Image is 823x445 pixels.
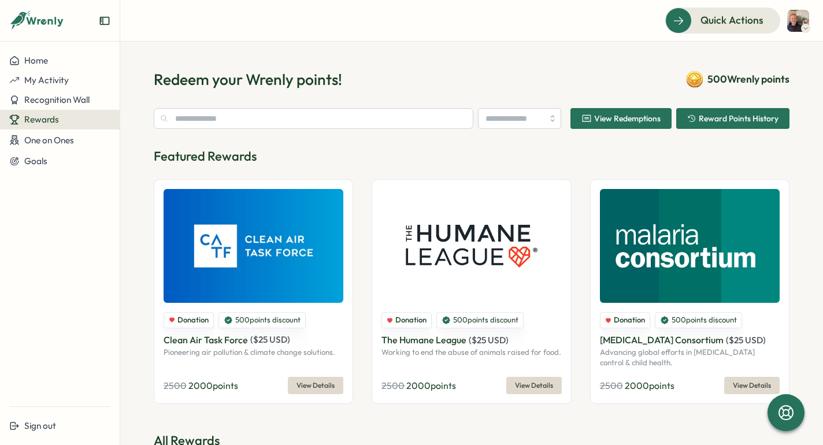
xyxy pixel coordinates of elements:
button: Quick Actions [665,8,780,33]
span: 2000 points [406,380,456,391]
div: 500 points discount [218,312,306,328]
div: 500 points discount [655,312,742,328]
span: 2000 points [625,380,674,391]
span: ( $ 25 USD ) [250,334,290,345]
img: The Humane League [381,189,561,303]
button: Expand sidebar [99,15,110,27]
span: Reward Points History [699,114,778,123]
button: View Details [506,377,562,394]
p: Working to end the abuse of animals raised for food. [381,347,561,358]
img: Malaria Consortium [600,189,780,303]
span: 2500 [381,380,405,391]
img: Clean Air Task Force [164,189,343,303]
p: The Humane League [381,333,466,347]
span: My Activity [24,75,69,86]
span: Donation [614,315,645,325]
p: Featured Rewards [154,147,789,165]
button: View Details [288,377,343,394]
span: Donation [395,315,427,325]
span: Rewards [24,114,59,125]
button: View Redemptions [570,108,672,129]
span: View Redemptions [594,114,661,123]
p: Pioneering air pollution & climate change solutions. [164,347,343,358]
p: [MEDICAL_DATA] Consortium [600,333,724,347]
span: Goals [24,155,47,166]
span: Recognition Wall [24,94,90,105]
span: Donation [177,315,209,325]
span: Quick Actions [700,13,763,28]
span: 500 Wrenly points [707,72,789,87]
span: View Details [296,377,335,394]
span: One on Ones [24,135,74,146]
button: Reward Points History [676,108,789,129]
span: Sign out [24,420,56,431]
span: ( $ 25 USD ) [469,335,509,346]
span: Home [24,55,48,66]
span: 2000 points [188,380,238,391]
span: View Details [733,377,771,394]
p: Clean Air Task Force [164,333,248,347]
span: ( $ 25 USD ) [726,335,766,346]
h1: Redeem your Wrenly points! [154,69,342,90]
div: 500 points discount [436,312,524,328]
p: Advancing global efforts in [MEDICAL_DATA] control & child health. [600,347,780,368]
span: 2500 [164,380,187,391]
img: Mark Buckner [787,10,809,32]
button: View Details [724,377,780,394]
span: View Details [515,377,553,394]
span: 2500 [600,380,623,391]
